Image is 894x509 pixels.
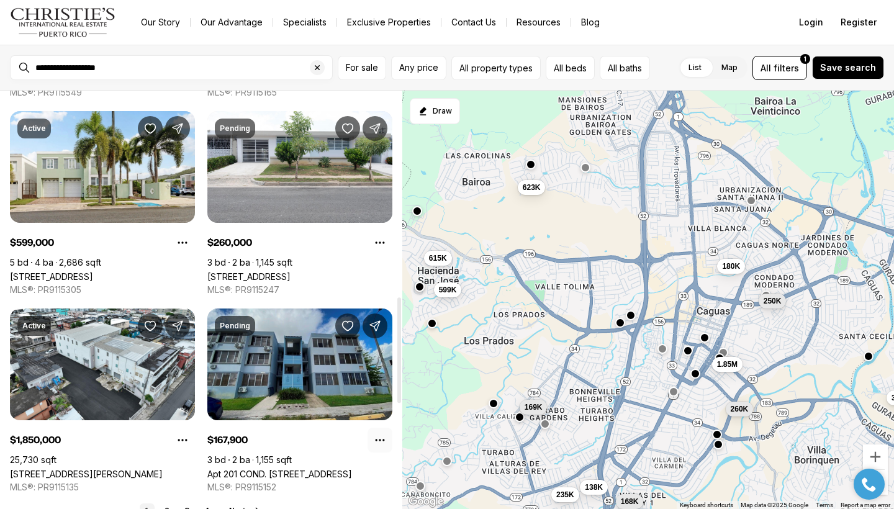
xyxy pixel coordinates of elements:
button: Save search [812,56,884,79]
button: 260K [726,401,754,416]
a: 33 AV RAFAEL CORDERO #110, CAGUAS PR, 00725 [10,469,163,479]
button: Save Property: Apt 201 COND. ESTANCIAS DEL REY #201 [335,313,360,338]
span: 615K [429,253,447,263]
button: 138K [580,480,608,495]
span: filters [774,61,799,74]
span: 168K [621,496,639,506]
span: 235K [556,490,574,500]
span: Login [799,17,823,27]
button: 615K [424,250,452,265]
button: Any price [391,56,446,80]
a: Report a map error [841,502,890,508]
button: Save Property: 89 CALLE NEPTUNO [335,116,360,141]
button: Zoom in [863,444,888,469]
label: List [679,56,711,79]
p: Pending [220,124,250,133]
button: Share Property [363,116,387,141]
span: Any price [399,63,438,73]
button: Save Property: 33 AV RAFAEL CORDERO #110 [138,313,163,338]
span: Save search [820,63,876,73]
button: Property options [368,428,392,453]
button: 250K [759,294,787,309]
button: Property options [368,230,392,255]
button: Register [833,10,884,35]
button: 169K [520,400,548,415]
span: Map data ©2025 Google [741,502,808,508]
button: 599K [434,282,462,297]
p: Active [22,124,46,133]
button: All baths [600,56,650,80]
span: 250K [764,296,782,306]
a: Exclusive Properties [337,14,441,31]
a: Apt 201 COND. ESTANCIAS DEL REY #201, CAGUAS PR, 00725 [207,469,352,479]
a: Blog [571,14,610,31]
button: Allfilters1 [752,56,807,80]
span: All [761,61,771,74]
button: 168K [616,493,644,508]
button: Share Property [165,116,190,141]
span: Register [841,17,877,27]
span: 180K [722,261,740,271]
button: All property types [451,56,541,80]
a: Resources [507,14,571,31]
a: Terms (opens in new tab) [816,502,833,508]
button: All beds [546,56,595,80]
a: 89 CALLE NEPTUNO, CAGUAS PR, 00725 [207,271,291,282]
button: Save Property: 110 LA ESTANCIA [138,116,163,141]
span: 169K [525,402,543,412]
button: Contact Us [441,14,506,31]
button: Property options [170,428,195,453]
button: Clear search input [310,56,332,79]
a: Specialists [273,14,336,31]
span: 599K [439,284,457,294]
span: 260K [731,403,749,413]
img: logo [10,7,116,37]
button: Login [792,10,831,35]
button: Share Property [165,313,190,338]
span: For sale [346,63,378,73]
span: 1 [804,54,806,64]
p: Active [22,321,46,331]
span: 623K [523,182,541,192]
button: 623K [518,179,546,194]
label: Map [711,56,747,79]
button: 180K [717,259,745,274]
button: Share Property [363,313,387,338]
span: 138K [585,482,603,492]
button: For sale [338,56,386,80]
a: Our Advantage [191,14,273,31]
span: 1.85M [717,359,738,369]
p: Pending [220,321,250,331]
a: Our Story [131,14,190,31]
a: 110 LA ESTANCIA, CAGUAS PR, 00727 [10,271,93,282]
button: Property options [170,230,195,255]
button: 1.85M [712,357,743,372]
button: 235K [551,487,579,502]
button: Start drawing [410,98,460,124]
